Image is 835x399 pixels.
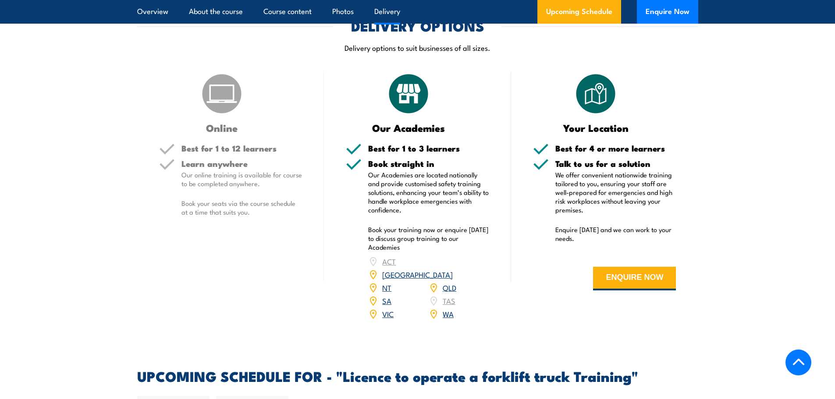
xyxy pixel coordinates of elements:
p: Book your seats via the course schedule at a time that suits you. [181,199,302,216]
a: WA [443,308,454,319]
h2: DELIVERY OPTIONS [351,19,484,32]
h5: Best for 1 to 12 learners [181,144,302,152]
p: Book your training now or enquire [DATE] to discuss group training to our Academies [368,225,489,251]
h3: Online [159,123,285,133]
a: SA [382,295,391,306]
a: NT [382,282,391,293]
p: Our Academies are located nationally and provide customised safety training solutions, enhancing ... [368,170,489,214]
a: QLD [443,282,456,293]
h5: Book straight in [368,159,489,168]
h5: Best for 4 or more learners [555,144,676,152]
h3: Our Academies [346,123,472,133]
h3: Your Location [533,123,659,133]
h5: Talk to us for a solution [555,159,676,168]
p: Enquire [DATE] and we can work to your needs. [555,225,676,243]
h5: Best for 1 to 3 learners [368,144,489,152]
a: [GEOGRAPHIC_DATA] [382,269,453,279]
h2: UPCOMING SCHEDULE FOR - "Licence to operate a forklift truck Training" [137,370,698,382]
p: Our online training is available for course to be completed anywhere. [181,170,302,188]
h5: Learn anywhere [181,159,302,168]
p: We offer convenient nationwide training tailored to you, ensuring your staff are well-prepared fo... [555,170,676,214]
button: ENQUIRE NOW [593,267,676,290]
p: Delivery options to suit businesses of all sizes. [137,42,698,53]
a: VIC [382,308,394,319]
